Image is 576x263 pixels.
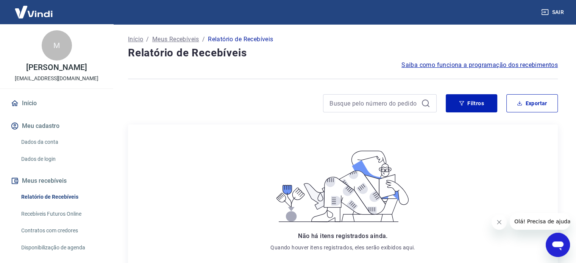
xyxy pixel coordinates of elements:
[42,30,72,61] div: M
[492,215,507,230] iframe: Fechar mensagem
[546,233,570,257] iframe: Botão para abrir a janela de mensagens
[446,94,497,112] button: Filtros
[128,45,558,61] h4: Relatório de Recebíveis
[510,213,570,230] iframe: Mensagem da empresa
[18,240,104,255] a: Disponibilização de agenda
[9,173,104,189] button: Meus recebíveis
[202,35,205,44] p: /
[298,232,387,240] span: Não há itens registrados ainda.
[152,35,199,44] a: Meus Recebíveis
[506,94,558,112] button: Exportar
[18,206,104,222] a: Recebíveis Futuros Online
[5,5,64,11] span: Olá! Precisa de ajuda?
[401,61,558,70] a: Saiba como funciona a programação dos recebimentos
[18,223,104,238] a: Contratos com credores
[146,35,149,44] p: /
[15,75,98,82] p: [EMAIL_ADDRESS][DOMAIN_NAME]
[208,35,273,44] p: Relatório de Recebíveis
[540,5,567,19] button: Sair
[26,64,87,72] p: [PERSON_NAME]
[329,98,418,109] input: Busque pelo número do pedido
[18,134,104,150] a: Dados da conta
[128,35,143,44] a: Início
[270,244,415,251] p: Quando houver itens registrados, eles serão exibidos aqui.
[9,0,58,23] img: Vindi
[9,95,104,112] a: Início
[18,151,104,167] a: Dados de login
[18,189,104,205] a: Relatório de Recebíveis
[9,118,104,134] button: Meu cadastro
